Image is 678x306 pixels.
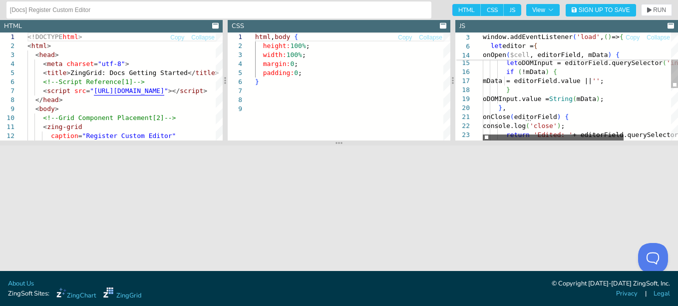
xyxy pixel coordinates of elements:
[616,289,638,298] a: Privacy
[455,103,470,112] div: 20
[483,33,573,40] span: window.addEventListener
[455,112,470,121] div: 21
[47,69,66,76] span: title
[498,104,502,111] span: }
[455,42,470,51] span: 6
[78,132,82,139] span: =
[56,287,96,300] a: ZingChart
[294,33,298,40] span: {
[561,122,565,129] span: ;
[263,51,287,58] span: width:
[290,60,294,67] span: 0
[514,113,557,120] span: editorField
[455,33,470,42] span: 3
[604,33,608,40] span: (
[647,34,670,40] span: Collapse
[294,60,298,67] span: ;
[228,104,242,113] div: 9
[298,69,302,76] span: ;
[532,7,554,13] span: View
[455,130,470,139] div: 23
[203,87,207,94] span: >
[43,78,145,85] span: <!--Script Reference[1]-->
[573,33,577,40] span: (
[573,95,577,102] span: (
[8,289,49,298] span: ZingSoft Sites:
[228,77,242,86] div: 6
[459,21,465,31] div: JS
[565,113,569,120] span: {
[94,60,98,67] span: =
[522,68,545,75] span: !mData
[625,33,640,42] button: Copy
[170,34,184,40] span: Copy
[506,86,510,93] span: }
[39,51,54,58] span: head
[43,69,47,76] span: <
[306,42,310,49] span: ;
[510,113,514,120] span: (
[483,51,506,58] span: onOpen
[653,7,666,13] span: RUN
[263,60,291,67] span: margin:
[455,58,470,67] div: 15
[51,132,78,139] span: caption
[620,33,624,40] span: {
[43,96,58,103] span: head
[530,122,557,129] span: 'close'
[549,95,573,102] span: String
[103,287,141,300] a: ZingGrid
[579,7,630,13] span: Sign Up to Save
[504,4,521,16] span: JS
[47,60,62,67] span: meta
[98,60,125,67] span: "utf-8"
[491,42,502,49] span: let
[616,51,620,58] span: {
[191,33,215,42] button: Collapse
[418,33,443,42] button: Collapse
[47,87,70,94] span: script
[86,87,90,94] span: =
[35,105,39,112] span: <
[481,4,504,16] span: CSS
[82,132,176,139] span: "Register Custom Editor"
[526,4,560,16] button: View
[228,32,242,41] div: 1
[294,69,298,76] span: 0
[641,4,672,16] button: RUN
[483,77,592,84] span: mData = editorField.value ||
[271,33,275,40] span: ,
[43,123,47,130] span: <
[502,42,534,49] span: editor =
[506,68,514,75] span: if
[263,69,295,76] span: padding:
[8,279,34,288] a: About Us
[70,69,188,76] span: ZingGrid: Docs Getting Started
[573,131,678,138] span: + editorField.querySelector
[553,68,557,75] span: {
[43,114,176,121] span: <!--Grid Component Placement[2]-->
[27,33,62,40] span: <!DOCTYPE
[78,33,82,40] span: >
[518,68,522,75] span: (
[577,33,600,40] span: 'load'
[530,51,608,58] span: , editorField, mData
[600,77,604,84] span: ;
[263,42,291,49] span: height:
[90,87,94,94] span: "
[626,34,640,40] span: Copy
[55,105,59,112] span: >
[255,33,271,40] span: html
[552,279,670,289] div: © Copyright [DATE]-[DATE] ZingSoft, Inc.
[592,77,600,84] span: ''
[600,95,604,102] span: ;
[577,95,596,102] span: mData
[566,4,636,16] button: Sign Up to Save
[290,42,306,49] span: 100%
[646,33,671,42] button: Collapse
[228,59,242,68] div: 4
[35,96,43,103] span: </
[228,86,242,95] div: 7
[502,104,506,111] span: ,
[55,51,59,58] span: >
